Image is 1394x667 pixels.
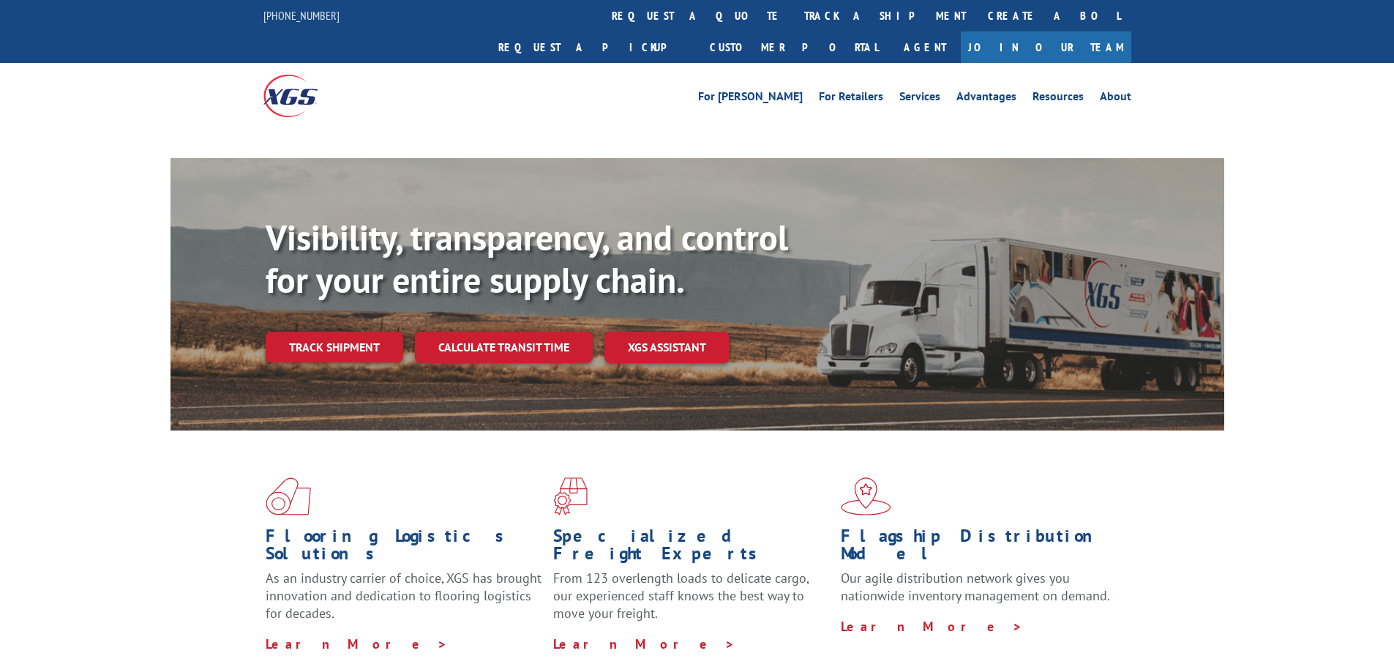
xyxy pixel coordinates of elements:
[487,31,699,63] a: Request a pickup
[889,31,961,63] a: Agent
[263,8,340,23] a: [PHONE_NUMBER]
[899,91,940,107] a: Services
[698,91,803,107] a: For [PERSON_NAME]
[841,527,1117,570] h1: Flagship Distribution Model
[553,477,588,515] img: xgs-icon-focused-on-flooring-red
[841,618,1023,635] a: Learn More >
[266,215,788,302] b: Visibility, transparency, and control for your entire supply chain.
[553,527,830,570] h1: Specialized Freight Experts
[841,570,1110,604] span: Our agile distribution network gives you nationwide inventory management on demand.
[604,332,730,363] a: XGS ASSISTANT
[266,332,403,362] a: Track shipment
[266,570,542,622] span: As an industry carrier of choice, XGS has brought innovation and dedication to flooring logistics...
[1033,91,1084,107] a: Resources
[819,91,883,107] a: For Retailers
[1100,91,1131,107] a: About
[553,636,735,652] a: Learn More >
[415,332,593,363] a: Calculate transit time
[841,477,891,515] img: xgs-icon-flagship-distribution-model-red
[266,477,311,515] img: xgs-icon-total-supply-chain-intelligence-red
[266,527,542,570] h1: Flooring Logistics Solutions
[266,636,448,652] a: Learn More >
[961,31,1131,63] a: Join Our Team
[956,91,1016,107] a: Advantages
[553,570,830,635] p: From 123 overlength loads to delicate cargo, our experienced staff knows the best way to move you...
[699,31,889,63] a: Customer Portal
